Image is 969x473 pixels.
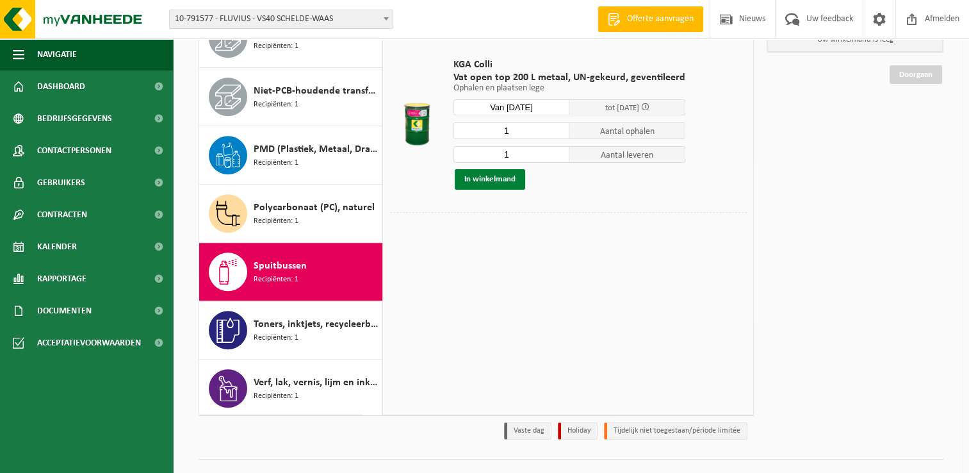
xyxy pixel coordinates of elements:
[890,65,942,84] a: Doorgaan
[37,199,87,231] span: Contracten
[199,360,383,417] button: Verf, lak, vernis, lijm en inkt, industrieel in kleinverpakking Recipiënten: 1
[199,243,383,301] button: Spuitbussen Recipiënten: 1
[453,99,569,115] input: Selecteer datum
[254,274,298,286] span: Recipiënten: 1
[169,10,393,29] span: 10-791577 - FLUVIUS - VS40 SCHELDE-WAAS
[254,390,298,402] span: Recipiënten: 1
[37,135,111,167] span: Contactpersonen
[504,422,551,440] li: Vaste dag
[254,40,298,53] span: Recipiënten: 1
[254,332,298,344] span: Recipiënten: 1
[199,68,383,126] button: Niet-PCB-houdende transformatoren Alu/Cu wikkelingen Recipiënten: 1
[254,317,379,332] span: Toners, inktjets, recycleerbaar, gevaarlijk
[254,215,298,228] span: Recipiënten: 1
[199,126,383,185] button: PMD (Plastiek, Metaal, Drankkartons) (bedrijven) Recipiënten: 1
[569,146,685,163] span: Aantal leveren
[455,169,525,190] button: In winkelmand
[598,6,703,32] a: Offerte aanvragen
[767,28,943,52] p: Uw winkelmand is leeg
[254,83,379,99] span: Niet-PCB-houdende transformatoren Alu/Cu wikkelingen
[37,103,112,135] span: Bedrijfsgegevens
[604,422,747,440] li: Tijdelijk niet toegestaan/période limitée
[605,104,639,112] span: tot [DATE]
[254,142,379,157] span: PMD (Plastiek, Metaal, Drankkartons) (bedrijven)
[37,38,77,71] span: Navigatie
[453,71,685,84] span: Vat open top 200 L metaal, UN-gekeurd, geventileerd
[37,231,77,263] span: Kalender
[199,185,383,243] button: Polycarbonaat (PC), naturel Recipiënten: 1
[254,157,298,169] span: Recipiënten: 1
[37,295,92,327] span: Documenten
[569,122,685,139] span: Aantal ophalen
[254,99,298,111] span: Recipiënten: 1
[254,375,379,390] span: Verf, lak, vernis, lijm en inkt, industrieel in kleinverpakking
[37,167,85,199] span: Gebruikers
[624,13,697,26] span: Offerte aanvragen
[558,422,598,440] li: Holiday
[199,301,383,360] button: Toners, inktjets, recycleerbaar, gevaarlijk Recipiënten: 1
[254,200,375,215] span: Polycarbonaat (PC), naturel
[170,10,393,28] span: 10-791577 - FLUVIUS - VS40 SCHELDE-WAAS
[37,263,86,295] span: Rapportage
[37,71,85,103] span: Dashboard
[37,327,141,359] span: Acceptatievoorwaarden
[254,258,307,274] span: Spuitbussen
[453,58,685,71] span: KGA Colli
[453,84,685,93] p: Ophalen en plaatsen lege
